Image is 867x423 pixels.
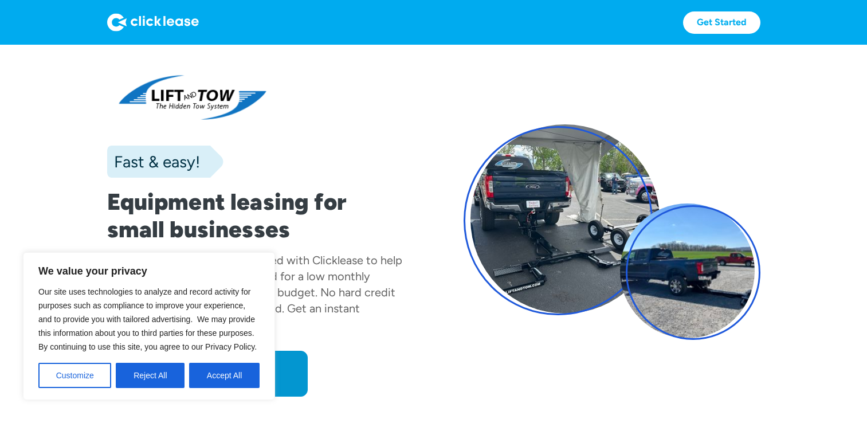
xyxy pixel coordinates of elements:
[107,13,199,32] img: Logo
[683,11,760,34] a: Get Started
[107,150,200,173] div: Fast & easy!
[38,287,257,351] span: Our site uses technologies to analyze and record activity for purposes such as compliance to impr...
[107,188,404,243] h1: Equipment leasing for small businesses
[38,363,111,388] button: Customize
[38,264,260,278] p: We value your privacy
[189,363,260,388] button: Accept All
[23,252,275,400] div: We value your privacy
[116,363,185,388] button: Reject All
